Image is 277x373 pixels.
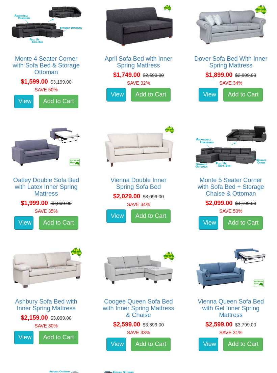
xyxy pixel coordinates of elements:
[103,298,174,318] a: Coogee Queen Sofa Bed with Inner Spring Mattress & Chaise
[14,216,34,230] a: View
[113,321,140,328] span: $2,599.00
[235,201,256,206] del: $4,199.00
[113,193,140,200] span: $2,029.00
[127,330,150,335] font: SAVE 33%
[198,298,264,318] a: Vienna Queen Sofa Bed with Gel Inner Spring Mattress
[106,209,126,223] a: View
[39,331,78,344] a: Add to Cart
[106,88,126,102] a: View
[143,322,164,327] del: $3,899.00
[205,321,232,328] span: $2,599.00
[35,323,58,328] font: SAVE 30%
[35,87,58,92] font: SAVE 50%
[21,314,48,321] span: $2,159.00
[15,298,77,312] a: Ashbury Sofa Bed with Inner Spring Mattress
[39,216,78,230] a: Add to Cart
[50,79,71,85] del: $3,199.00
[13,177,79,197] a: Oatley Double Sofa Bed with Latex Inner Spring Mattress
[223,338,263,351] a: Add to Cart
[223,216,263,230] a: Add to Cart
[101,124,176,170] img: Vienna Double Inner Spring Sofa Bed
[127,202,150,207] font: SAVE 34%
[235,322,256,327] del: $3,799.00
[127,80,150,86] font: SAVE 32%
[205,200,232,206] span: $2,099.00
[13,55,80,76] a: Monte 4 Seater Corner with Sofa Bed & Storage Ottoman
[106,338,126,351] a: View
[131,88,171,102] a: Add to Cart
[9,124,83,170] img: Oatley Double Sofa Bed with Latex Inner Spring Mattress
[194,2,268,49] img: Dover Sofa Bed With Inner Spring Mattress
[9,2,83,49] img: Monte 4 Seater Corner with Sofa Bed & Storage Ottoman
[219,80,242,86] font: SAVE 34%
[50,201,71,206] del: $3,099.00
[50,315,71,321] del: $3,099.00
[101,245,176,291] img: Coogee Queen Sofa Bed with Inner Spring Mattress & Chaise
[14,95,34,108] a: View
[199,88,218,102] a: View
[194,245,268,291] img: Vienna Queen Sofa Bed with Gel Inner Spring Mattress
[9,245,83,291] img: Ashbury Sofa Bed with Inner Spring Mattress
[101,2,176,49] img: April Sofa Bed with Inner Spring Mattress
[205,71,232,78] span: $1,899.00
[199,338,218,351] a: View
[194,124,268,170] img: Monte 5 Seater Corner with Sofa Bed + Storage Chaise & Ottoman
[143,194,164,199] del: $3,099.00
[235,73,256,78] del: $2,899.00
[21,78,48,85] span: $1,599.00
[219,330,242,335] font: SAVE 31%
[198,177,264,197] a: Monte 5 Seater Corner with Sofa Bed + Storage Chaise & Ottoman
[21,200,48,206] span: $1,999.00
[143,73,164,78] del: $2,599.00
[219,208,242,214] font: SAVE 50%
[199,216,218,230] a: View
[131,209,171,223] a: Add to Cart
[35,208,58,214] font: SAVE 35%
[14,331,34,344] a: View
[110,177,167,190] a: Vienna Double Inner Spring Sofa Bed
[223,88,263,102] a: Add to Cart
[113,71,140,78] span: $1,749.00
[131,338,171,351] a: Add to Cart
[194,55,267,69] a: Dover Sofa Bed With Inner Spring Mattress
[105,55,172,69] a: April Sofa Bed with Inner Spring Mattress
[39,95,78,108] a: Add to Cart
